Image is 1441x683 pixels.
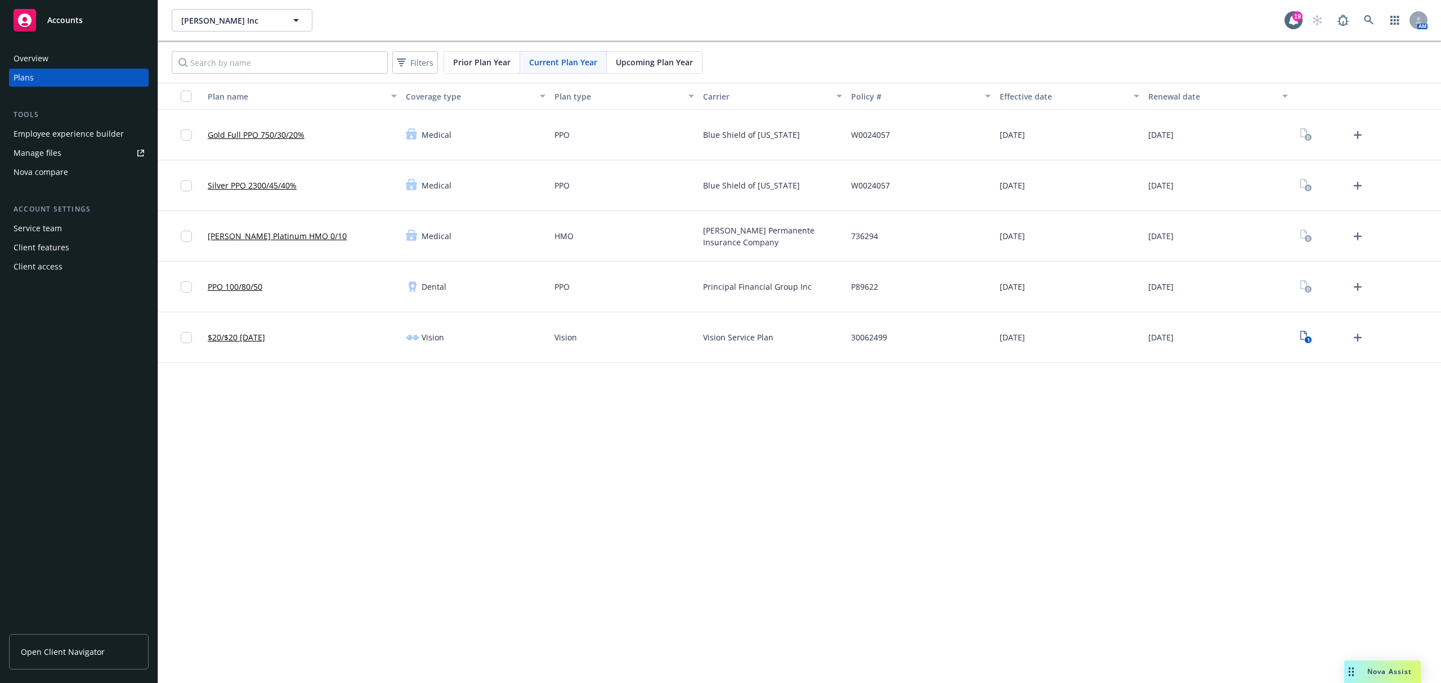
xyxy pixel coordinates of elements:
a: Service team [9,219,149,237]
span: HMO [554,230,574,242]
input: Search by name [172,51,388,74]
span: Filters [395,55,436,71]
div: Policy # [851,91,978,102]
span: Prior Plan Year [453,56,511,68]
a: Upload Plan Documents [1349,126,1367,144]
a: View Plan Documents [1297,329,1315,347]
div: Plans [14,69,34,87]
span: Accounts [47,16,83,25]
button: Effective date [995,83,1144,110]
a: PPO 100/80/50 [208,281,262,293]
a: $20/$20 [DATE] [208,331,265,343]
a: Report a Bug [1332,9,1354,32]
span: PPO [554,129,570,141]
span: [DATE] [1000,129,1025,141]
text: 1 [1306,336,1309,344]
div: 19 [1292,11,1303,21]
div: Account settings [9,204,149,215]
button: Carrier [699,83,847,110]
span: Blue Shield of [US_STATE] [703,179,800,191]
button: Renewal date [1144,83,1292,110]
button: [PERSON_NAME] Inc [172,9,312,32]
a: Start snowing [1306,9,1328,32]
div: Overview [14,50,48,68]
button: Plan name [203,83,401,110]
span: [DATE] [1148,129,1174,141]
span: 30062499 [851,331,887,343]
a: Client features [9,239,149,257]
div: Manage files [14,144,61,162]
div: Nova compare [14,163,68,181]
a: View Plan Documents [1297,227,1315,245]
span: [PERSON_NAME] Inc [181,15,279,26]
div: Client access [14,258,62,276]
span: Vision Service Plan [703,331,773,343]
span: Medical [422,179,451,191]
button: Plan type [550,83,699,110]
span: P89622 [851,281,878,293]
div: Plan name [208,91,384,102]
input: Toggle Row Selected [181,231,192,242]
span: W0024057 [851,179,890,191]
span: [DATE] [1000,179,1025,191]
a: View Plan Documents [1297,278,1315,296]
a: Upload Plan Documents [1349,177,1367,195]
div: Tools [9,109,149,120]
a: View Plan Documents [1297,177,1315,195]
a: Switch app [1384,9,1406,32]
div: Service team [14,219,62,237]
a: Client access [9,258,149,276]
span: [DATE] [1148,281,1174,293]
a: Plans [9,69,149,87]
span: [DATE] [1148,179,1174,191]
span: Medical [422,129,451,141]
span: Blue Shield of [US_STATE] [703,129,800,141]
input: Toggle Row Selected [181,180,192,191]
a: Upload Plan Documents [1349,278,1367,296]
div: Effective date [1000,91,1127,102]
button: Policy # [847,83,995,110]
div: Coverage type [406,91,533,102]
a: Upload Plan Documents [1349,329,1367,347]
span: PPO [554,281,570,293]
span: [DATE] [1000,331,1025,343]
input: Toggle Row Selected [181,332,192,343]
span: [DATE] [1000,230,1025,242]
div: Employee experience builder [14,125,124,143]
div: Carrier [703,91,830,102]
span: Nova Assist [1367,667,1412,676]
span: Vision [422,331,444,343]
span: Medical [422,230,451,242]
span: Dental [422,281,446,293]
div: Drag to move [1344,660,1358,683]
a: Overview [9,50,149,68]
button: Filters [392,51,438,74]
span: 736294 [851,230,878,242]
span: [DATE] [1148,331,1174,343]
a: Nova compare [9,163,149,181]
div: Plan type [554,91,682,102]
a: Manage files [9,144,149,162]
button: Nova Assist [1344,660,1421,683]
a: [PERSON_NAME] Platinum HMO 0/10 [208,230,347,242]
span: [PERSON_NAME] Permanente Insurance Company [703,224,843,248]
span: W0024057 [851,129,890,141]
a: View Plan Documents [1297,126,1315,144]
input: Toggle Row Selected [181,281,192,293]
input: Toggle Row Selected [181,129,192,141]
span: Principal Financial Group Inc [703,281,812,293]
span: Vision [554,331,577,343]
a: Silver PPO 2300/45/40% [208,179,297,191]
input: Select all [181,91,192,102]
button: Coverage type [401,83,550,110]
span: Current Plan Year [529,56,597,68]
span: Upcoming Plan Year [616,56,693,68]
span: [DATE] [1000,281,1025,293]
a: Upload Plan Documents [1349,227,1367,245]
span: PPO [554,179,570,191]
a: Employee experience builder [9,125,149,143]
a: Accounts [9,5,149,36]
div: Client features [14,239,69,257]
div: Renewal date [1148,91,1276,102]
a: Gold Full PPO 750/30/20% [208,129,305,141]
